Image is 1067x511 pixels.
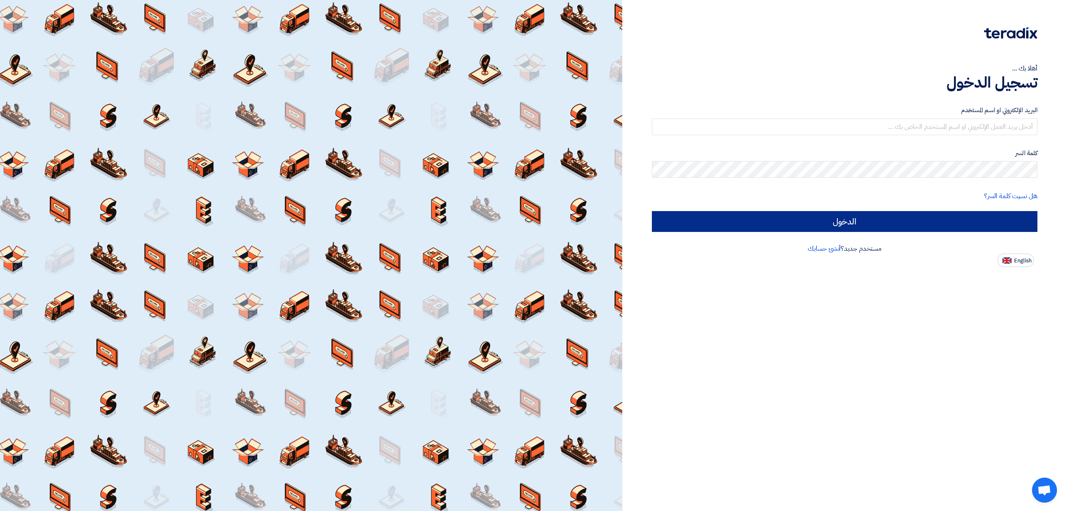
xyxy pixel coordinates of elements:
[984,27,1037,39] img: Teradix logo
[652,73,1037,92] h1: تسجيل الدخول
[652,244,1037,254] div: مستخدم جديد؟
[1032,478,1057,503] a: Open chat
[1014,258,1032,264] span: English
[808,244,841,254] a: أنشئ حسابك
[652,149,1037,158] label: كلمة السر
[652,211,1037,232] input: الدخول
[997,254,1034,267] button: English
[652,118,1037,135] input: أدخل بريد العمل الإلكتروني او اسم المستخدم الخاص بك ...
[984,191,1037,201] a: هل نسيت كلمة السر؟
[1002,257,1012,264] img: en-US.png
[652,63,1037,73] div: أهلا بك ...
[652,106,1037,115] label: البريد الإلكتروني او اسم المستخدم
